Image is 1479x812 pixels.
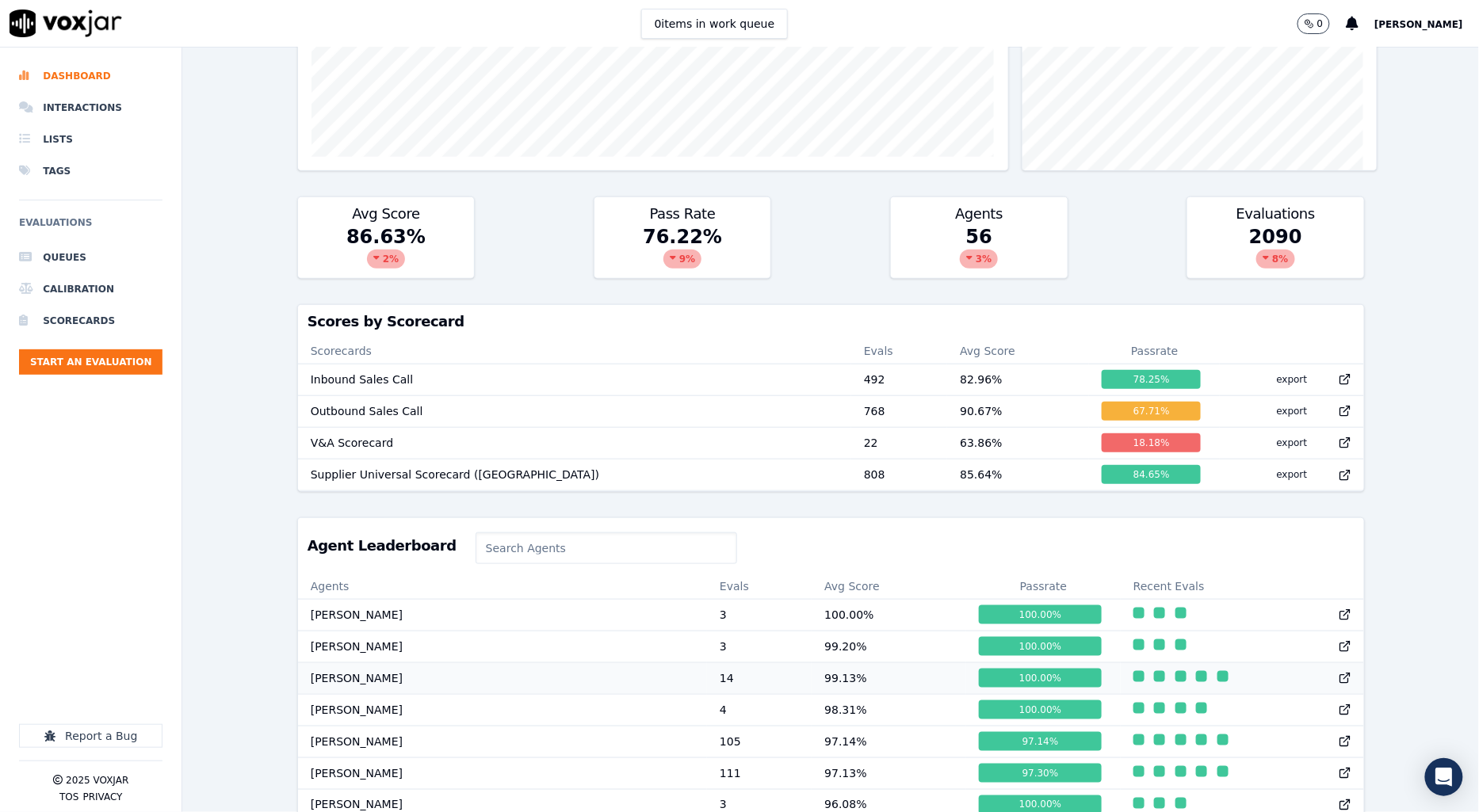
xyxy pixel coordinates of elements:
[812,694,966,726] td: 98.31 %
[19,213,162,242] h6: Evaluations
[19,305,162,337] a: Scorecards
[707,757,812,789] td: 111
[979,637,1102,656] div: 100.00 %
[707,662,812,694] td: 14
[707,631,812,662] td: 3
[707,726,812,757] td: 105
[707,694,812,726] td: 4
[812,726,966,757] td: 97.14 %
[367,250,405,269] div: 2 %
[1197,207,1354,221] h3: Evaluations
[1102,465,1201,484] div: 84.65 %
[298,574,707,599] th: Agents
[298,694,707,726] td: [PERSON_NAME]
[298,338,851,364] th: Scorecards
[298,224,474,278] div: 86.63 %
[1297,13,1331,34] button: 0
[812,757,966,789] td: 97.13 %
[82,791,122,803] button: Privacy
[979,732,1102,751] div: 97.14 %
[19,60,162,92] a: Dashboard
[812,599,966,631] td: 100.00 %
[66,774,128,787] p: 2025 Voxjar
[1425,758,1463,796] div: Open Intercom Messenger
[851,364,947,395] td: 492
[1374,19,1463,30] span: [PERSON_NAME]
[947,395,1089,427] td: 90.67 %
[19,273,162,305] a: Calibration
[979,700,1102,719] div: 100.00 %
[298,459,851,490] td: Supplier Universal Scorecard ([GEOGRAPHIC_DATA])
[19,242,162,273] a: Queues
[947,459,1089,490] td: 85.64 %
[1374,14,1479,33] button: [PERSON_NAME]
[891,224,1067,278] div: 56
[308,539,457,553] h3: Agent Leaderboard
[851,427,947,459] td: 22
[851,459,947,490] td: 808
[707,574,812,599] th: Evals
[960,250,998,269] div: 3 %
[812,662,966,694] td: 99.13 %
[966,574,1121,599] th: Passrate
[1317,17,1324,30] p: 0
[59,791,78,803] button: TOS
[707,599,812,631] td: 3
[298,599,707,631] td: [PERSON_NAME]
[298,631,707,662] td: [PERSON_NAME]
[1187,224,1363,278] div: 2090
[298,726,707,757] td: [PERSON_NAME]
[979,605,1102,624] div: 100.00 %
[1264,398,1320,424] button: export
[1264,430,1320,456] button: export
[1102,370,1201,389] div: 78.25 %
[19,724,162,748] button: Report a Bug
[947,338,1089,364] th: Avg Score
[1102,402,1201,421] div: 67.71 %
[1264,367,1320,392] button: export
[947,427,1089,459] td: 63.86 %
[1256,250,1294,269] div: 8 %
[10,10,122,37] img: voxjar logo
[900,207,1057,221] h3: Agents
[812,574,966,599] th: Avg Score
[979,764,1102,783] div: 97.30 %
[1264,462,1320,487] button: export
[851,395,947,427] td: 768
[19,155,162,187] a: Tags
[298,395,851,427] td: Outbound Sales Call
[308,207,464,221] h3: Avg Score
[308,315,1355,329] h3: Scores by Scorecard
[298,364,851,395] td: Inbound Sales Call
[604,207,761,221] h3: Pass Rate
[1102,433,1201,452] div: 18.18 %
[1089,338,1220,364] th: Passrate
[19,349,162,375] button: Start an Evaluation
[19,92,162,124] a: Interactions
[1121,574,1364,599] th: Recent Evals
[1297,13,1347,34] button: 0
[298,427,851,459] td: V&A Scorecard
[594,224,770,278] div: 76.22 %
[979,669,1102,688] div: 100.00 %
[476,532,737,564] input: Search Agents
[298,662,707,694] td: [PERSON_NAME]
[641,9,789,39] button: 0items in work queue
[947,364,1089,395] td: 82.96 %
[663,250,701,269] div: 9 %
[298,757,707,789] td: [PERSON_NAME]
[851,338,947,364] th: Evals
[19,124,162,155] a: Lists
[812,631,966,662] td: 99.20 %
